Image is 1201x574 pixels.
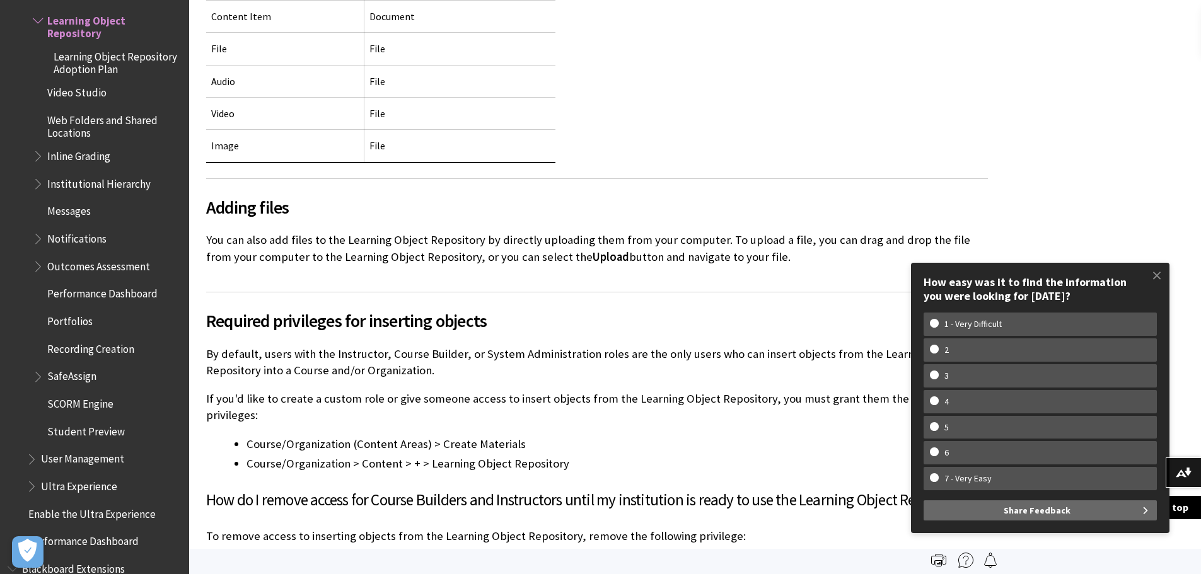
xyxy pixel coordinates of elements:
w-span: 5 [930,422,963,433]
w-span: 1 - Very Difficult [930,319,1016,330]
img: Print [931,553,946,568]
span: Performance Dashboard [47,284,158,301]
span: Share Feedback [1004,500,1070,520]
span: Messages [47,201,91,218]
w-span: 6 [930,447,963,458]
span: Outcomes Assessment [47,256,150,273]
span: Ultra Experience [41,476,117,493]
td: File [364,130,556,163]
span: Inline Grading [47,146,110,163]
img: More help [958,553,973,568]
span: Student Preview [47,421,125,438]
w-span: 7 - Very Easy [930,473,1006,484]
span: User Management [41,449,124,466]
span: Enable the Ultra Experience [28,503,156,520]
td: File [206,33,364,65]
span: SCORM Engine [47,393,113,410]
img: Follow this page [983,553,998,568]
td: File [364,65,556,97]
span: Recording Creation [47,338,134,355]
li: Course/Organization > Content > + > Learning Object Repository [247,455,988,473]
p: You can also add files to the Learning Object Repository by directly uploading them from your com... [206,232,988,265]
h3: How do I remove access for Course Builders and Instructors until my institution is ready to use t... [206,488,988,512]
w-span: 3 [930,370,963,381]
w-span: 4 [930,396,963,407]
span: Institutional Hierarchy [47,173,151,190]
span: Learning Object Repository [47,10,180,40]
div: How easy was it to find the information you were looking for [DATE]? [924,275,1157,302]
span: Performance Dashboard [28,531,139,548]
button: Share Feedback [924,500,1157,520]
span: Video Studio [47,83,107,100]
p: If you'd like to create a custom role or give someone access to insert objects from the Learning ... [206,391,988,423]
span: SafeAssign [47,366,96,383]
span: Adding files [206,194,988,221]
td: File [364,97,556,129]
td: Audio [206,65,364,97]
td: Video [206,97,364,129]
td: File [364,33,556,65]
p: By default, users with the Instructor, Course Builder, or System Administration roles are the onl... [206,346,988,379]
span: Web Folders and Shared Locations [47,110,180,139]
li: Course/Organization (Content Areas) > Create Materials [247,435,988,453]
w-span: 2 [930,345,963,355]
span: Required privileges for inserting objects [206,307,988,334]
td: Image [206,130,364,163]
span: Notifications [47,228,107,245]
button: Ouvrir le centre de préférences [12,536,44,568]
p: To remove access to inserting objects from the Learning Object Repository, remove the following p... [206,528,988,544]
span: Upload [593,250,629,264]
span: Learning Object Repository Adoption Plan [54,46,180,76]
span: Portfolios [47,311,93,328]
